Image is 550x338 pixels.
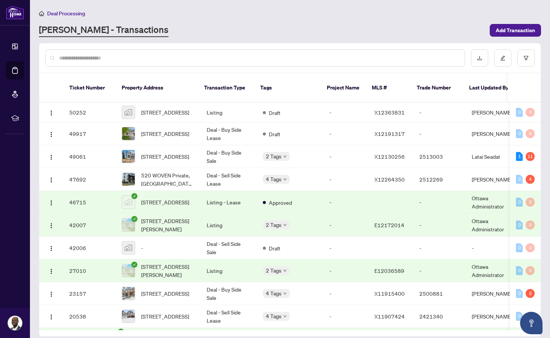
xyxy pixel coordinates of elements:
td: 23157 [63,282,116,305]
button: Logo [45,265,57,277]
td: Deal - Buy Side Lease [201,122,257,145]
span: X12363831 [374,109,405,116]
span: 4 Tags [266,312,282,320]
img: thumbnail-img [122,127,135,140]
td: 50252 [63,103,116,122]
td: 20538 [63,305,116,328]
span: - [141,244,143,252]
td: Listing [201,103,257,122]
img: thumbnail-img [122,196,135,208]
span: 2 Tags [266,220,282,229]
img: Logo [48,314,54,320]
div: 0 [516,198,523,207]
td: 2421340 [413,305,466,328]
span: down [283,314,287,318]
td: - [413,103,466,122]
td: - [413,237,466,259]
span: [STREET_ADDRESS][PERSON_NAME] [141,217,195,233]
td: Ottawa Administrator [466,191,522,214]
span: [STREET_ADDRESS] [141,289,189,298]
div: 0 [516,220,523,229]
span: download [477,55,482,61]
span: Deal Processing [47,10,85,17]
img: Logo [48,110,54,116]
span: 4 Tags [266,175,282,183]
th: Ticket Number [63,73,116,103]
div: 1 [516,152,523,161]
div: 0 [516,312,523,321]
span: [STREET_ADDRESS] [141,198,189,206]
span: check-circle [131,216,137,222]
button: Logo [45,287,57,299]
div: 0 [516,243,523,252]
span: 520 WOVEN Private, [GEOGRAPHIC_DATA], [GEOGRAPHIC_DATA] K2S 1B9, [GEOGRAPHIC_DATA] [141,171,195,188]
div: 2 [526,289,535,298]
span: filter [523,55,529,61]
img: thumbnail-img [122,106,135,119]
span: [STREET_ADDRESS] [141,152,189,161]
span: down [283,292,287,295]
span: 2 Tags [266,266,282,275]
td: [PERSON_NAME] [466,305,522,328]
span: X12191317 [374,130,405,137]
td: - [323,103,368,122]
div: 11 [526,152,535,161]
div: 0 [526,220,535,229]
button: Logo [45,173,57,185]
div: 0 [526,129,535,138]
span: E12036589 [374,267,404,274]
img: Logo [48,131,54,137]
td: 27010 [63,259,116,282]
img: Profile Icon [8,316,22,330]
img: thumbnail-img [122,150,135,163]
td: [PERSON_NAME] [466,103,522,122]
button: Add Transaction [490,24,541,37]
button: Logo [45,106,57,118]
td: Deal - Sell Side Lease [201,305,257,328]
td: 2513003 [413,145,466,168]
td: - [323,237,368,259]
td: Deal - Buy Side Sale [201,282,257,305]
td: 47692 [63,168,116,191]
td: - [323,282,368,305]
a: [PERSON_NAME] - Transactions [39,24,168,37]
td: Listing - Lease [201,191,257,214]
td: [PERSON_NAME] [466,168,522,191]
td: Deal - Sell Side Lease [201,168,257,191]
span: 2 Tags [266,152,282,161]
span: 4 Tags [266,289,282,298]
span: Draft [269,244,280,252]
td: - [323,168,368,191]
td: - [323,305,368,328]
img: Logo [48,200,54,206]
div: 0 [526,108,535,117]
td: - [413,191,466,214]
img: Logo [48,268,54,274]
span: down [283,177,287,181]
td: 46715 [63,191,116,214]
td: - [413,122,466,145]
span: down [283,223,287,227]
img: thumbnail-img [122,219,135,231]
td: - [413,259,466,282]
button: Logo [45,219,57,231]
th: Project Name [321,73,366,103]
span: down [283,269,287,272]
button: Open asap [520,312,543,334]
td: - [323,214,368,237]
td: 49917 [63,122,116,145]
span: X12130256 [374,153,405,160]
span: Draft [269,130,280,138]
th: Last Updated By [463,73,519,103]
img: thumbnail-img [122,310,135,323]
img: thumbnail-img [122,287,135,300]
div: 0 [516,266,523,275]
td: 49061 [63,145,116,168]
span: Draft [269,109,280,117]
button: filter [517,49,535,67]
span: [STREET_ADDRESS] [141,130,189,138]
td: - [323,145,368,168]
th: Tags [254,73,321,103]
td: [PERSON_NAME] [466,122,522,145]
div: 0 [526,198,535,207]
